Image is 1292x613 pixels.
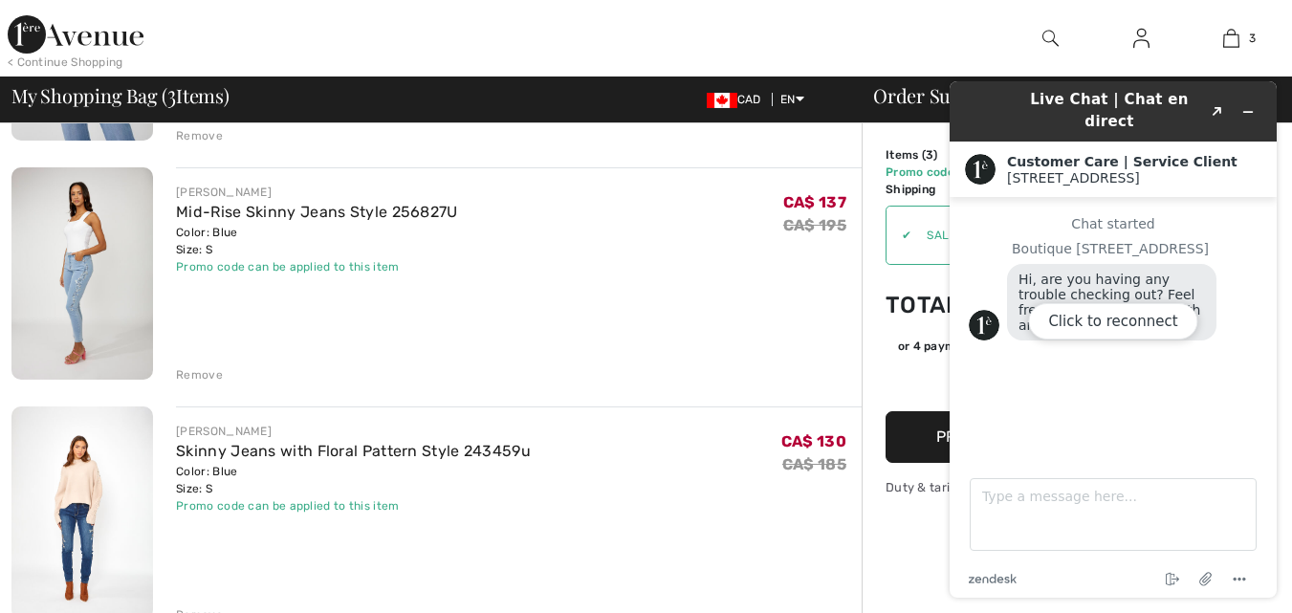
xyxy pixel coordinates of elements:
td: Shipping [886,181,988,198]
span: EN [780,93,804,106]
img: 1ère Avenue [8,15,143,54]
div: or 4 payments ofCA$ 85.06withSezzle Click to learn more about Sezzle [886,338,1172,361]
div: [PERSON_NAME] [176,423,531,440]
div: Remove [176,366,223,383]
img: Canadian Dollar [707,93,737,108]
a: Skinny Jeans with Floral Pattern Style 243459u [176,442,531,460]
div: [PERSON_NAME] [176,184,458,201]
iframe: PayPal-paypal [886,361,1172,405]
span: 3 [167,81,176,106]
a: Mid-Rise Skinny Jeans Style 256827U [176,203,458,221]
div: Color: Blue Size: S [176,224,458,258]
div: Promo code can be applied to this item [176,258,458,275]
span: 1 new [40,13,91,31]
div: < Continue Shopping [8,54,123,71]
td: Promo code [886,164,988,181]
div: Order Summary [850,86,1281,105]
img: search the website [1042,27,1059,50]
div: Duty & tariff-free | Uninterrupted shipping [886,478,1172,496]
a: Sign In [1118,27,1165,51]
img: My Bag [1223,27,1239,50]
button: Proceed to Checkout [886,411,1172,463]
td: Total [886,273,988,338]
span: CA$ 130 [781,432,846,450]
input: Promo code [911,207,1108,264]
div: Color: Blue Size: S [176,463,531,497]
div: Promo code can be applied to this item [176,497,531,514]
iframe: Find more information here [934,66,1292,613]
s: CA$ 195 [783,216,846,234]
a: 3 [1187,27,1276,50]
img: My Info [1133,27,1150,50]
td: Items ( ) [886,146,988,164]
img: Mid-Rise Skinny Jeans Style 256827U [11,167,153,380]
div: ✔ [887,227,911,244]
span: CAD [707,93,769,106]
s: CA$ 185 [782,455,846,473]
div: or 4 payments of with [898,338,1172,355]
span: 3 [926,148,933,162]
span: My Shopping Bag ( Items) [11,86,230,105]
div: Remove [176,127,223,144]
span: 3 [1249,30,1256,47]
span: CA$ 137 [783,193,846,211]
